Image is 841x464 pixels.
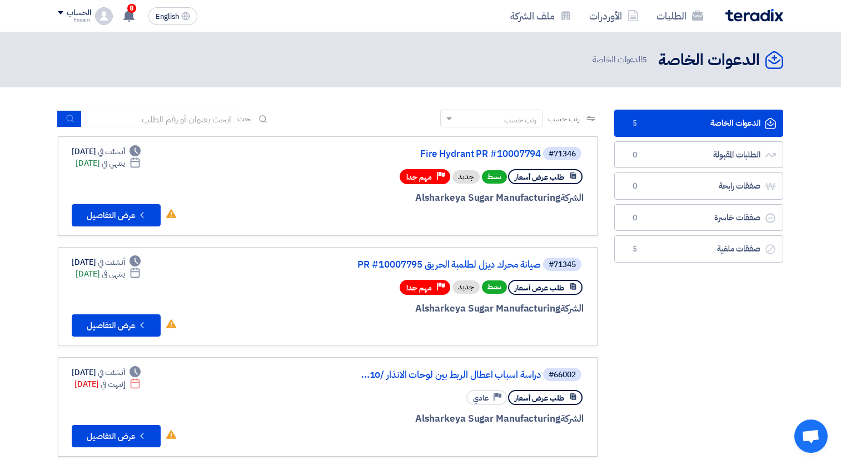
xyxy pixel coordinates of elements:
div: الحساب [67,8,91,18]
a: صفقات رابحة0 [614,172,783,200]
span: 0 [628,150,641,161]
div: [DATE] [72,146,141,157]
span: 5 [628,244,641,255]
span: 8 [127,4,136,13]
a: الطلبات المقبولة0 [614,141,783,169]
div: دردشة مفتوحة [794,419,828,453]
a: صيانة محرك ديزل لطلمبة الحريق PR #10007795 [319,260,541,270]
img: profile_test.png [95,7,113,25]
span: 0 [628,213,641,224]
span: أنشئت في [98,367,125,378]
div: جديد [452,170,480,184]
div: رتب حسب [504,114,536,126]
button: عرض التفاصيل [72,204,161,226]
div: #66002 [549,371,576,379]
div: #71345 [549,261,576,269]
div: Alsharkeya Sugar Manufacturing [316,302,584,316]
span: 5 [642,53,647,66]
a: صفقات خاسرة0 [614,204,783,231]
div: Essam [58,17,91,23]
span: طلب عرض أسعار [515,172,564,182]
a: دراسة اسباب اعطال الربط بين لوحات الانذار /10... [319,370,541,380]
span: طلب عرض أسعار [515,283,564,293]
span: ينتهي في [102,157,125,169]
span: بحث [237,113,252,125]
button: عرض التفاصيل [72,314,161,337]
div: [DATE] [72,367,141,378]
div: [DATE] [76,157,141,169]
div: [DATE] [74,378,141,390]
button: English [148,7,197,25]
span: مهم جدا [406,172,432,182]
button: عرض التفاصيل [72,425,161,447]
div: جديد [452,280,480,294]
span: الشركة [560,302,584,315]
span: أنشئت في [98,146,125,157]
div: #71346 [549,150,576,158]
img: Teradix logo [725,9,783,22]
span: نشط [482,170,507,184]
h2: الدعوات الخاصة [658,50,760,71]
span: أنشئت في [98,256,125,268]
a: Fire Hydrant PR #10007794 [319,149,541,159]
input: ابحث بعنوان أو رقم الطلب [82,111,237,127]
span: طلب عرض أسعار [515,393,564,403]
span: نشط [482,280,507,294]
span: إنتهت في [101,378,125,390]
span: 0 [628,181,641,192]
a: ملف الشركة [501,3,580,29]
span: ينتهي في [102,268,125,280]
a: صفقات ملغية5 [614,235,783,263]
span: الشركة [560,412,584,426]
span: مهم جدا [406,283,432,293]
div: Alsharkeya Sugar Manufacturing [316,191,584,205]
a: الأوردرات [580,3,648,29]
span: الشركة [560,191,584,205]
span: عادي [473,393,489,403]
div: [DATE] [76,268,141,280]
a: الطلبات [648,3,712,29]
div: [DATE] [72,256,141,268]
span: English [156,13,179,21]
span: 5 [628,118,641,129]
a: الدعوات الخاصة5 [614,110,783,137]
span: الدعوات الخاصة [593,53,649,66]
div: Alsharkeya Sugar Manufacturing [316,412,584,426]
span: رتب حسب [548,113,580,125]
